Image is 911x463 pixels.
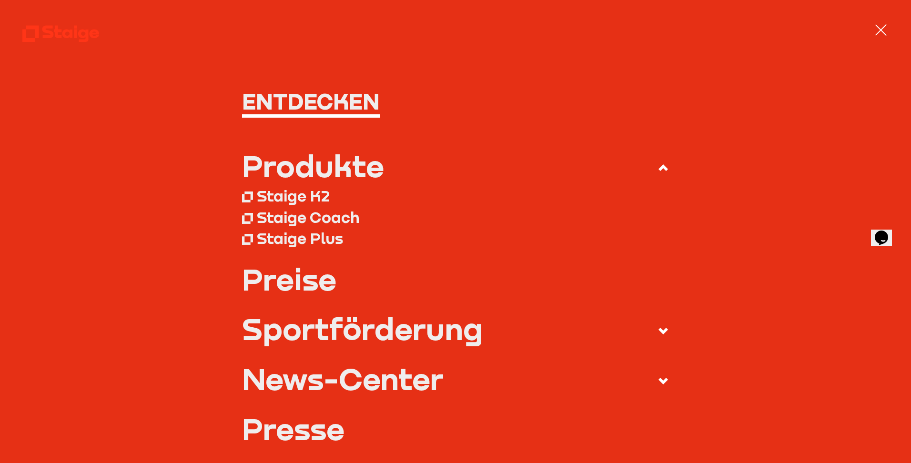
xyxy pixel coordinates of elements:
a: Presse [242,413,669,443]
a: Preise [242,264,669,294]
div: News-Center [242,363,444,393]
div: Sportförderung [242,313,483,343]
a: Staige Coach [242,206,669,227]
iframe: chat widget [871,217,901,246]
div: Staige K2 [257,186,330,205]
a: Staige K2 [242,185,669,206]
div: Produkte [242,151,384,181]
div: Staige Plus [257,229,343,247]
div: Staige Coach [257,208,359,226]
a: Staige Plus [242,228,669,249]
